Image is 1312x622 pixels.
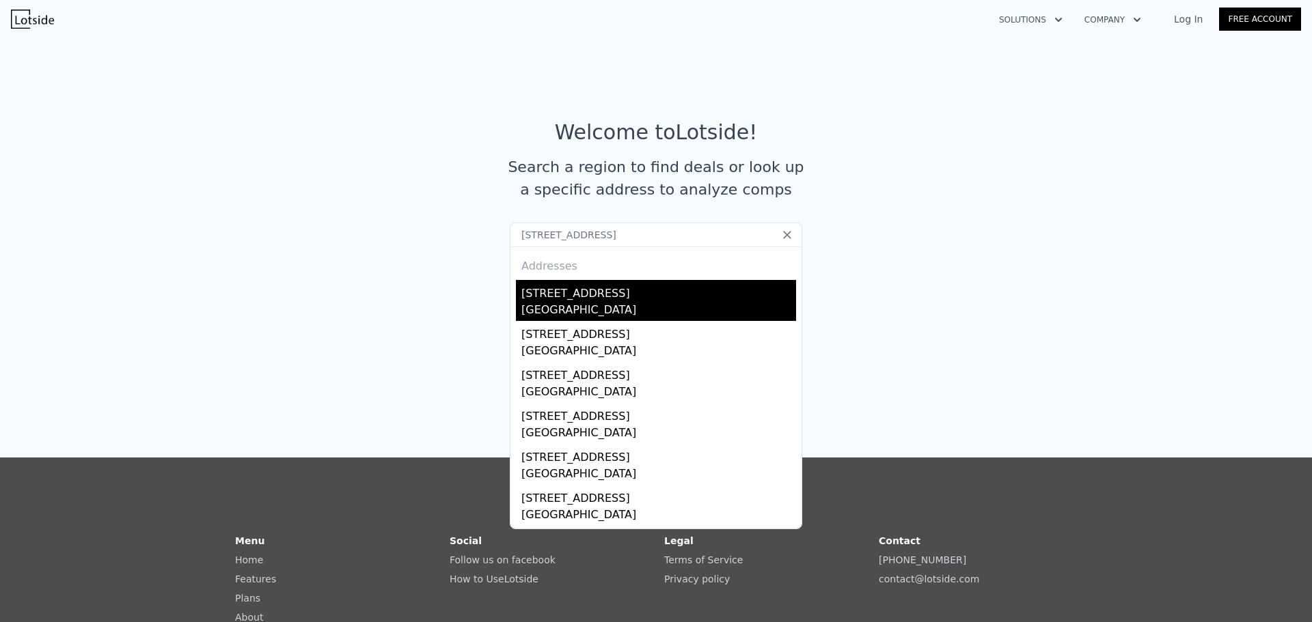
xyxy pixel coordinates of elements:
div: [STREET_ADDRESS] [521,280,796,302]
a: Home [235,554,263,565]
a: [PHONE_NUMBER] [879,554,966,565]
a: Follow us on facebook [450,554,556,565]
div: [STREET_ADDRESS] [521,321,796,343]
a: Plans [235,593,260,604]
a: Free Account [1219,8,1301,31]
a: Privacy policy [664,574,730,584]
div: [GEOGRAPHIC_DATA] [521,302,796,321]
a: Features [235,574,276,584]
div: Welcome to Lotside ! [555,120,758,145]
strong: Contact [879,535,920,546]
a: contact@lotside.com [879,574,979,584]
div: [STREET_ADDRESS] [521,403,796,425]
div: [GEOGRAPHIC_DATA] [521,343,796,362]
div: [GEOGRAPHIC_DATA] [521,466,796,485]
div: [STREET_ADDRESS] [521,362,796,384]
div: Search a region to find deals or look up a specific address to analyze comps [503,156,809,201]
a: Terms of Service [664,554,743,565]
a: Log In [1158,12,1219,26]
div: Addresses [516,247,796,280]
strong: Legal [664,535,694,546]
strong: Menu [235,535,264,546]
strong: Social [450,535,482,546]
div: [STREET_ADDRESS] [521,444,796,466]
button: Company [1074,8,1152,32]
div: [GEOGRAPHIC_DATA] [521,507,796,526]
input: Search an address or region... [510,223,802,247]
div: [STREET_ADDRESS] [521,485,796,507]
a: How to UseLotside [450,574,538,584]
img: Lotside [11,10,54,29]
div: [GEOGRAPHIC_DATA] [521,425,796,444]
div: [GEOGRAPHIC_DATA] [521,384,796,403]
div: [STREET_ADDRESS] [521,526,796,548]
button: Solutions [988,8,1074,32]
